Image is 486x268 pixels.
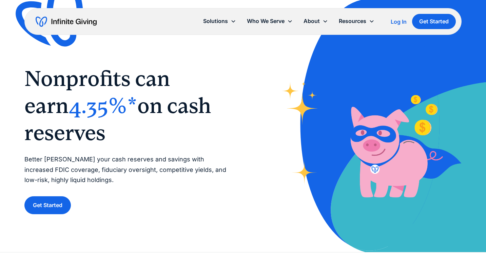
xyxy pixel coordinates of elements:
div: Who We Serve [247,17,285,26]
div: About [298,14,333,28]
div: Solutions [198,14,241,28]
div: About [304,17,320,26]
div: Who We Serve [241,14,298,28]
a: Get Started [412,14,456,29]
div: Log In [391,19,407,24]
div: Resources [333,14,380,28]
div: Resources [339,17,366,26]
a: home [36,16,97,27]
a: Log In [391,18,407,26]
div: Solutions [203,17,228,26]
span: 4.35%* [69,93,137,118]
h1: ‍ ‍ [24,65,230,146]
a: Get Started [24,196,71,214]
p: Better [PERSON_NAME] your cash reserves and savings with increased FDIC coverage, fiduciary overs... [24,154,230,185]
span: Nonprofits can earn [24,66,170,118]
